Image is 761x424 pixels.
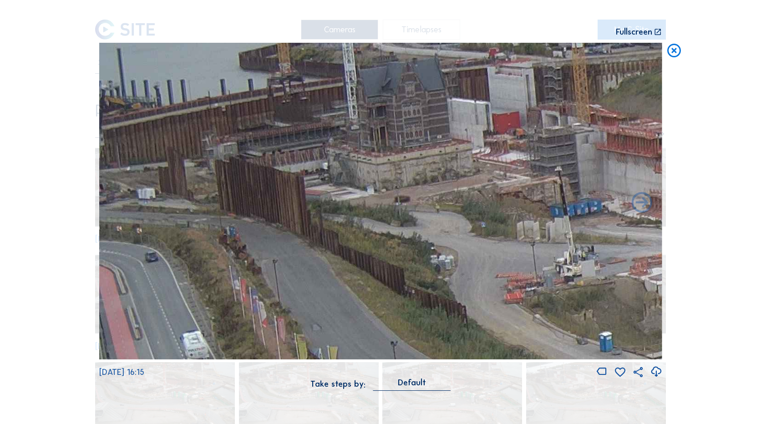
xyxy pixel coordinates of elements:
div: Default [398,379,426,387]
span: [DATE] 16:15 [99,367,144,377]
i: Back [629,191,654,216]
div: Default [373,379,451,391]
div: Take steps by: [310,380,365,388]
img: Image [99,43,662,359]
div: Fullscreen [616,28,652,36]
